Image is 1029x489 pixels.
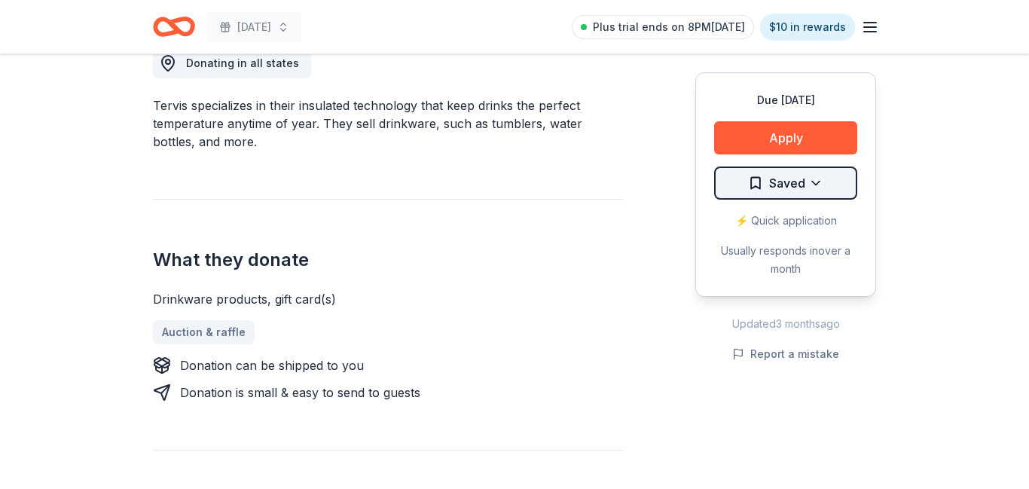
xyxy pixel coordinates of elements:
[714,167,857,200] button: Saved
[769,173,805,193] span: Saved
[153,320,255,344] a: Auction & raffle
[180,384,420,402] div: Donation is small & easy to send to guests
[153,9,195,44] a: Home
[714,242,857,278] div: Usually responds in over a month
[760,14,855,41] a: $10 in rewards
[186,57,299,69] span: Donating in all states
[207,12,301,42] button: [DATE]
[153,290,623,308] div: Drinkware products, gift card(s)
[153,248,623,272] h2: What they donate
[572,15,754,39] a: Plus trial ends on 8PM[DATE]
[153,96,623,151] div: Tervis specializes in their insulated technology that keep drinks the perfect temperature anytime...
[714,91,857,109] div: Due [DATE]
[180,356,364,374] div: Donation can be shipped to you
[732,345,839,363] button: Report a mistake
[695,315,876,333] div: Updated 3 months ago
[714,121,857,154] button: Apply
[714,212,857,230] div: ⚡️ Quick application
[237,18,271,36] span: [DATE]
[593,18,745,36] span: Plus trial ends on 8PM[DATE]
